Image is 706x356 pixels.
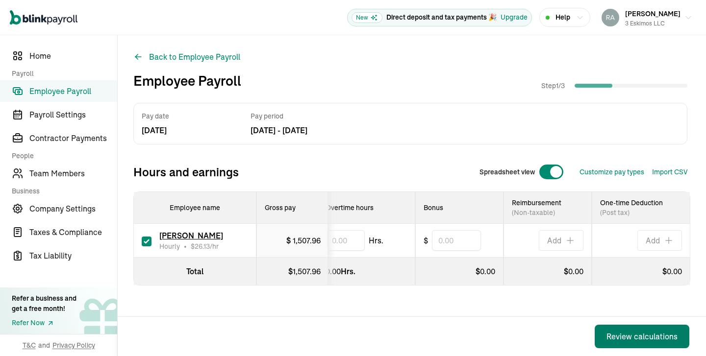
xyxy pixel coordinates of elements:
[133,51,240,63] button: Back to Employee Payroll
[29,85,117,97] span: Employee Payroll
[12,151,111,161] span: People
[29,132,117,144] span: Contractor Payments
[598,5,696,30] button: [PERSON_NAME]3 Eskimos LLC
[424,203,443,212] span: Bonus
[142,111,243,121] span: Pay date
[512,265,583,277] div: $
[595,325,689,348] button: Review calculations
[432,230,481,251] input: 0.00
[326,265,407,277] div: Hrs.
[424,265,495,277] div: $
[555,12,570,23] span: Help
[424,235,428,246] span: $
[293,266,321,276] span: 1,507.96
[293,236,321,245] span: 1,507.96
[637,230,682,251] button: Add
[600,208,682,217] span: (Post tax)
[191,242,210,251] span: $
[541,81,571,91] span: Step 1 / 3
[539,230,583,251] button: Add
[12,69,111,78] span: Payroll
[23,340,36,350] span: T&C
[512,198,583,208] span: Reimbursement
[142,265,248,277] div: Total
[326,203,374,212] span: Overtime hours
[170,203,220,212] span: Employee name
[326,230,365,251] input: 0.00
[480,266,495,276] span: 0.00
[29,50,117,62] span: Home
[539,8,590,27] button: Help
[606,331,678,342] div: Review calculations
[568,266,583,276] span: 0.00
[159,241,180,251] span: Hourly
[195,242,210,251] span: 26.13
[12,293,76,314] div: Refer a business and get a free month!
[501,12,528,23] button: Upgrade
[159,231,223,240] span: [PERSON_NAME]
[251,111,352,121] span: Pay period
[184,241,187,251] span: •
[142,124,167,136] span: [DATE]
[29,250,117,261] span: Tax Liability
[625,9,681,18] span: [PERSON_NAME]
[29,109,117,120] span: Payroll Settings
[29,203,117,214] span: Company Settings
[265,203,321,213] div: Gross pay
[133,164,239,180] span: Hours and earnings
[286,235,321,246] div: $
[191,241,219,251] span: /hr
[625,19,681,28] div: 3 Eskimos LLC
[479,167,535,177] span: Spreadsheet view
[600,198,682,208] span: One-time Deduction
[600,265,682,277] div: $
[352,12,382,23] span: New
[667,266,682,276] span: 0.00
[251,124,352,136] span: [DATE] - [DATE]
[657,309,706,356] iframe: Chat Widget
[369,235,383,246] span: Hrs.
[652,167,687,177] button: Import CSV
[12,186,111,196] span: Business
[265,265,321,277] div: $
[580,167,644,177] button: Customize pay types
[12,318,76,328] a: Refer Now
[386,12,497,23] p: Direct deposit and tax payments 🎉
[10,3,77,32] nav: Global
[512,208,583,217] span: (Non-taxable)
[52,340,95,350] span: Privacy Policy
[133,71,241,91] h1: Employee Payroll
[29,226,117,238] span: Taxes & Compliance
[29,167,117,179] span: Team Members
